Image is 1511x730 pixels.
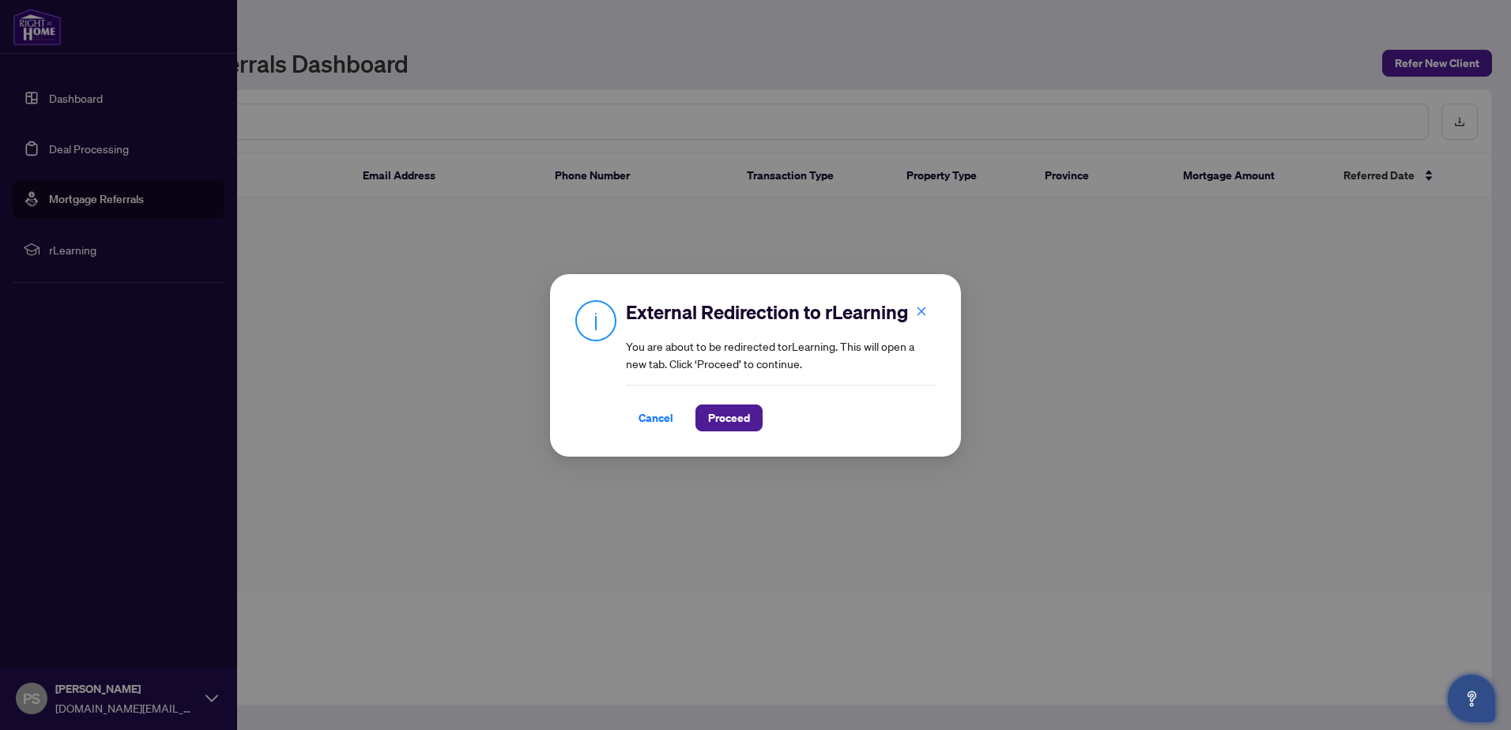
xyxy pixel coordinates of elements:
[708,405,750,431] span: Proceed
[626,405,686,431] button: Cancel
[575,299,616,341] img: Info Icon
[695,405,763,431] button: Proceed
[626,299,936,325] h2: External Redirection to rLearning
[626,299,936,431] div: You are about to be redirected to rLearning . This will open a new tab. Click ‘Proceed’ to continue.
[916,305,927,316] span: close
[639,405,673,431] span: Cancel
[1448,675,1495,722] button: Open asap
